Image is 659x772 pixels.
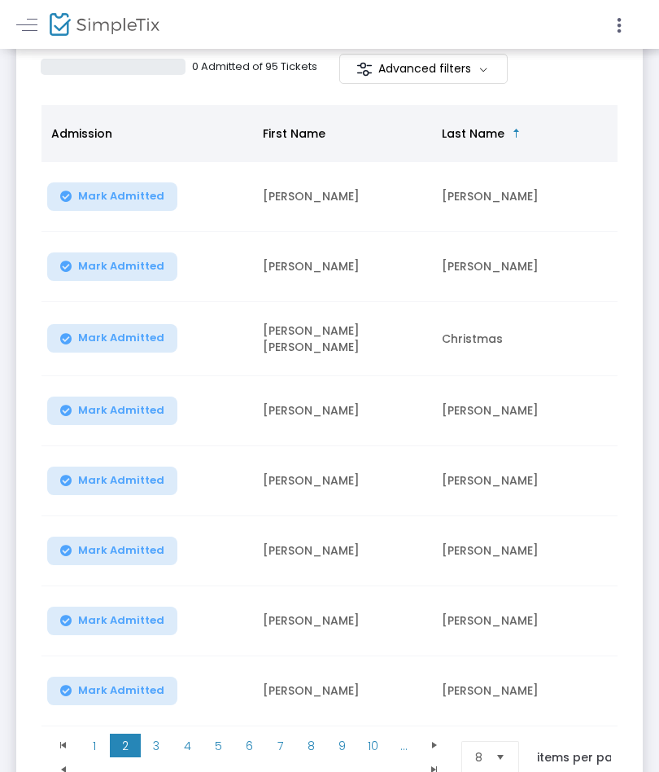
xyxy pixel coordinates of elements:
span: Mark Admitted [78,260,164,273]
span: First Name [263,125,325,142]
span: Page 8 [295,734,326,758]
td: [PERSON_NAME] [432,586,611,656]
span: 8 [475,749,482,765]
td: [PERSON_NAME] [253,232,432,302]
td: [PERSON_NAME] [253,446,432,516]
span: Go to the next page [419,734,450,758]
span: Page 5 [203,734,233,758]
td: [PERSON_NAME] [432,516,611,586]
span: Mark Admitted [78,404,164,417]
td: [PERSON_NAME] [253,162,432,232]
span: Page 1 [79,734,110,758]
span: Admission [51,125,112,142]
button: Mark Admitted [47,537,177,565]
td: [PERSON_NAME] [253,586,432,656]
td: [PERSON_NAME] [432,376,611,446]
span: Last Name [442,125,504,142]
td: [PERSON_NAME] [253,516,432,586]
span: Mark Admitted [78,544,164,557]
span: Mark Admitted [78,474,164,487]
button: Mark Admitted [47,252,177,281]
button: Mark Admitted [47,182,177,211]
button: Mark Admitted [47,324,177,353]
span: Go to the first page [48,734,79,758]
p: 0 Admitted of 95 Tickets [192,59,317,75]
span: Go to the next page [428,739,441,752]
td: [PERSON_NAME] [253,376,432,446]
td: [PERSON_NAME] [432,232,611,302]
span: Go to the first page [57,739,70,752]
span: Page 2 [110,734,141,758]
td: [PERSON_NAME] [253,656,432,726]
td: [PERSON_NAME] [432,446,611,516]
span: Page 6 [233,734,264,758]
button: Mark Admitted [47,677,177,705]
span: Page 7 [264,734,295,758]
span: Page 4 [172,734,203,758]
div: Data table [41,105,618,726]
span: Mark Admitted [78,331,164,344]
button: Mark Admitted [47,397,177,425]
span: Mark Admitted [78,190,164,203]
span: Page 3 [141,734,172,758]
img: filter [356,61,373,77]
m-button: Advanced filters [339,54,508,84]
span: Page 9 [326,734,357,758]
td: [PERSON_NAME] [PERSON_NAME] [253,302,432,376]
button: Mark Admitted [47,467,177,495]
span: Page 10 [357,734,388,758]
td: [PERSON_NAME] [432,162,611,232]
td: [PERSON_NAME] [432,656,611,726]
label: items per page [537,749,628,765]
span: Sortable [510,127,523,140]
td: Christmas [432,302,611,376]
span: Page 11 [388,734,419,758]
button: Mark Admitted [47,607,177,635]
span: Mark Admitted [78,614,164,627]
span: Mark Admitted [78,684,164,697]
